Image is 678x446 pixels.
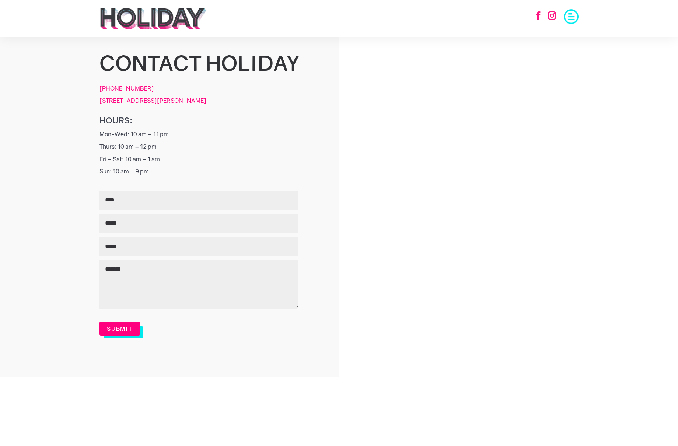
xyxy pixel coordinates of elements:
p: Mon-Wed: 10 am – 11 pm [99,131,321,144]
a: Follow on Instagram [544,7,560,24]
p: Fri – Sat: 10 am – 1 am [99,156,321,169]
h6: Hours: [99,115,321,126]
p: Thurs: 10 am – 12 pm [99,144,321,156]
h1: Contact holiday [99,52,321,78]
a: [STREET_ADDRESS][PERSON_NAME] [99,97,206,104]
p: Sun: 10 am – 9 pm [99,168,321,181]
a: [PHONE_NUMBER] [99,85,154,92]
img: holiday-logo-black [99,7,207,29]
a: Follow on Facebook [530,7,546,24]
button: Submit [99,322,140,336]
